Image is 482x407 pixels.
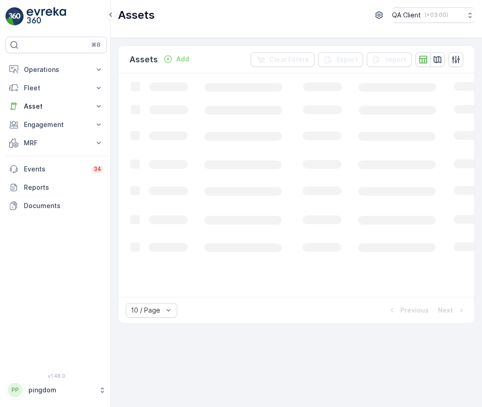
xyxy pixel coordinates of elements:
[129,53,158,66] p: Assets
[318,52,363,67] button: Export
[24,201,103,210] p: Documents
[6,79,107,97] button: Fleet
[6,178,107,197] a: Reports
[385,55,406,64] p: Import
[269,55,309,64] p: Clear Filters
[6,380,107,400] button: PPpingdom
[6,7,24,26] img: logo
[367,52,412,67] button: Import
[425,11,448,19] p: ( +03:00 )
[91,41,101,49] p: ⌘B
[27,7,66,26] img: logo_light-DOdMpM7g.png
[251,52,314,67] button: Clear Filters
[6,373,107,379] span: v 1.48.0
[400,306,429,315] p: Previous
[24,120,89,129] p: Engagement
[336,55,358,64] p: Export
[94,165,101,173] p: 34
[28,385,94,395] p: pingdom
[392,11,421,20] p: QA Client
[6,160,107,178] a: Events34
[176,55,189,64] p: Add
[24,138,89,148] p: MRF
[387,305,430,316] button: Previous
[437,305,467,316] button: Next
[24,83,89,93] p: Fleet
[6,197,107,215] a: Documents
[160,54,193,65] button: Add
[392,7,475,23] button: QA Client(+03:00)
[438,306,453,315] p: Next
[24,65,89,74] p: Operations
[24,183,103,192] p: Reports
[6,60,107,79] button: Operations
[8,383,22,397] div: PP
[24,102,89,111] p: Asset
[24,165,86,174] p: Events
[118,8,155,22] p: Assets
[6,134,107,152] button: MRF
[6,97,107,115] button: Asset
[6,115,107,134] button: Engagement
